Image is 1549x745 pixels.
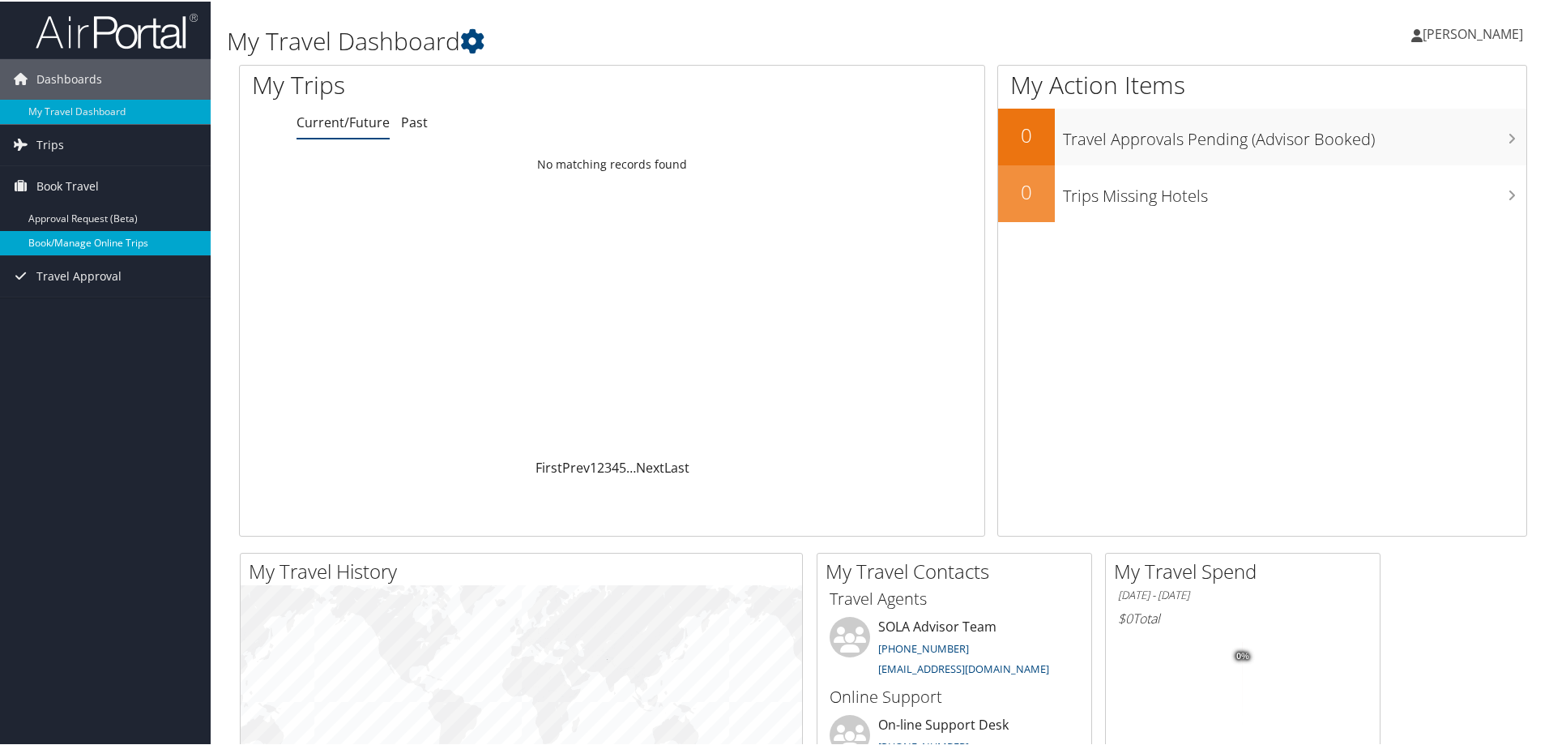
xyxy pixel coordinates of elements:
[36,11,198,49] img: airportal-logo.png
[998,66,1526,101] h1: My Action Items
[252,66,662,101] h1: My Trips
[998,120,1055,148] h2: 0
[830,684,1079,707] h3: Online Support
[36,58,102,98] span: Dashboards
[1118,608,1133,626] span: $0
[36,255,122,295] span: Travel Approval
[878,640,969,654] a: [PHONE_NUMBER]
[1063,118,1526,149] h3: Travel Approvals Pending (Advisor Booked)
[249,556,802,584] h2: My Travel History
[1236,650,1249,660] tspan: 0%
[590,457,597,475] a: 1
[1118,586,1368,602] h6: [DATE] - [DATE]
[619,457,626,475] a: 5
[36,165,99,205] span: Book Travel
[612,457,619,475] a: 4
[536,457,562,475] a: First
[1411,8,1539,57] a: [PERSON_NAME]
[297,112,390,130] a: Current/Future
[1118,608,1368,626] h6: Total
[998,177,1055,204] h2: 0
[821,615,1087,682] li: SOLA Advisor Team
[597,457,604,475] a: 2
[1423,24,1523,41] span: [PERSON_NAME]
[240,148,984,178] td: No matching records found
[604,457,612,475] a: 3
[401,112,428,130] a: Past
[830,586,1079,609] h3: Travel Agents
[562,457,590,475] a: Prev
[636,457,664,475] a: Next
[664,457,689,475] a: Last
[998,107,1526,164] a: 0Travel Approvals Pending (Advisor Booked)
[227,23,1102,57] h1: My Travel Dashboard
[36,123,64,164] span: Trips
[1114,556,1380,584] h2: My Travel Spend
[626,457,636,475] span: …
[878,660,1049,674] a: [EMAIL_ADDRESS][DOMAIN_NAME]
[826,556,1091,584] h2: My Travel Contacts
[1063,175,1526,206] h3: Trips Missing Hotels
[998,164,1526,221] a: 0Trips Missing Hotels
